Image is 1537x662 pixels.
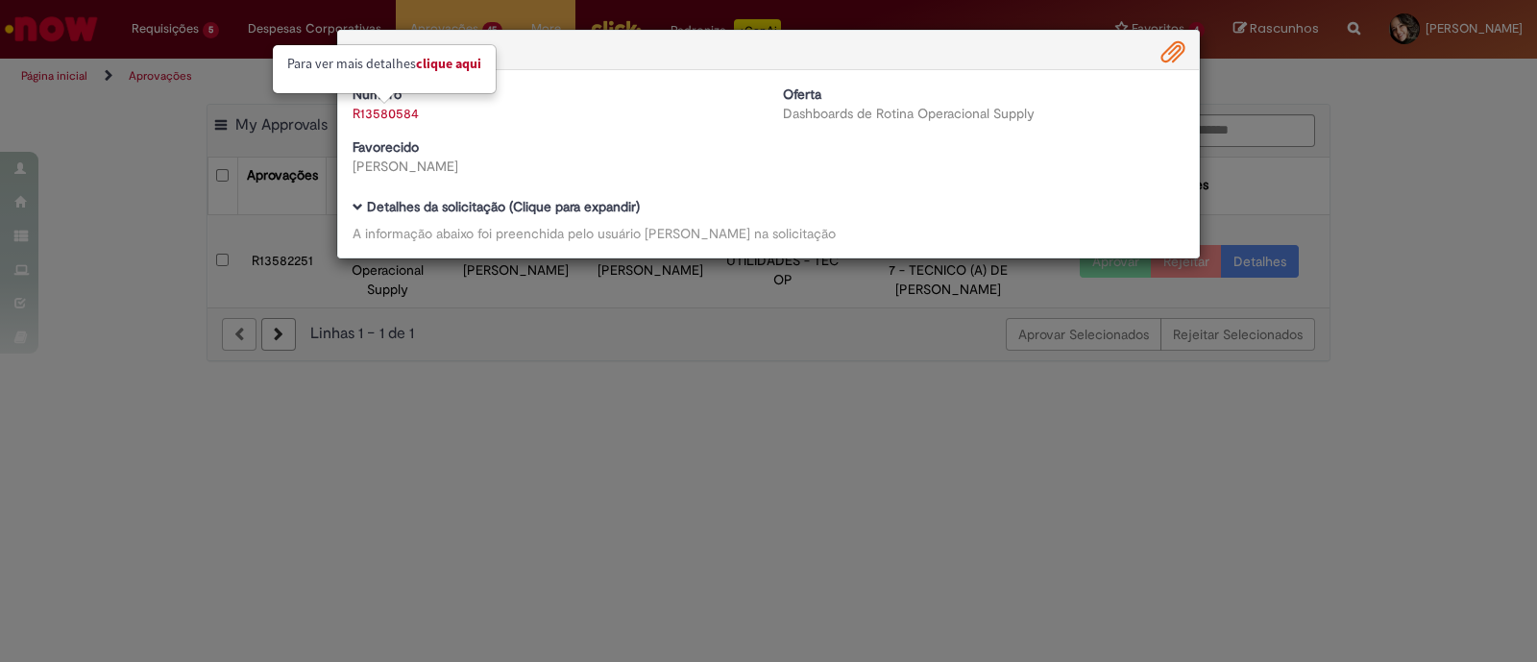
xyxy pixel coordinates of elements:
[353,157,754,176] div: [PERSON_NAME]
[783,86,821,103] b: Oferta
[783,104,1184,123] div: Dashboards de Rotina Operacional Supply
[353,224,1184,243] div: A informação abaixo foi preenchida pelo usuário [PERSON_NAME] na solicitação
[416,55,481,72] a: Clique aqui
[367,198,640,215] b: Detalhes da solicitação (Clique para expandir)
[287,55,481,74] p: Para ver mais detalhes
[353,138,419,156] b: Favorecido
[353,41,492,59] span: Detalhes da Aprovação
[353,105,419,122] a: R13580584
[353,200,1184,214] h5: Detalhes da solicitação (Clique para expandir)
[353,86,402,103] b: Número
